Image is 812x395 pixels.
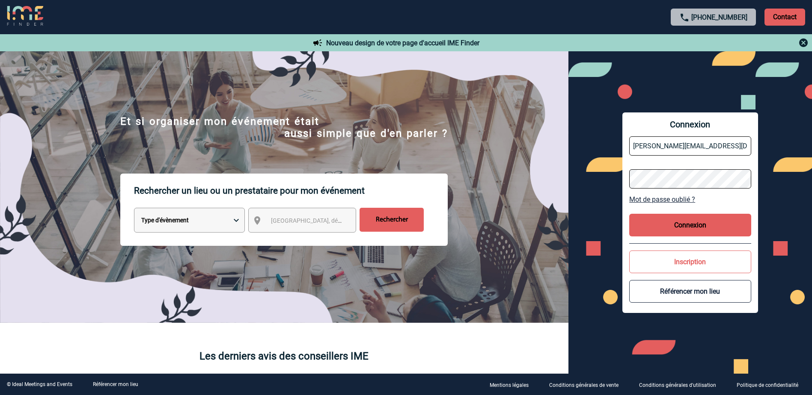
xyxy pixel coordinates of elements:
button: Connexion [629,214,751,236]
input: Email * [629,136,751,156]
a: [PHONE_NUMBER] [691,13,747,21]
p: Conditions générales d'utilisation [639,382,716,388]
div: © Ideal Meetings and Events [7,381,72,387]
a: Référencer mon lieu [93,381,138,387]
p: Contact [764,9,805,26]
img: call-24-px.png [679,12,690,23]
p: Rechercher un lieu ou un prestataire pour mon événement [134,174,448,208]
a: Conditions générales d'utilisation [632,380,730,389]
p: Conditions générales de vente [549,382,619,388]
a: Mot de passe oublié ? [629,195,751,203]
input: Rechercher [360,208,424,232]
span: Connexion [629,119,751,130]
a: Mentions légales [483,380,542,389]
p: Mentions légales [490,382,529,388]
button: Inscription [629,251,751,273]
span: [GEOGRAPHIC_DATA], département, région... [271,217,390,224]
a: Politique de confidentialité [730,380,812,389]
button: Référencer mon lieu [629,280,751,303]
a: Conditions générales de vente [542,380,632,389]
p: Politique de confidentialité [737,382,798,388]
